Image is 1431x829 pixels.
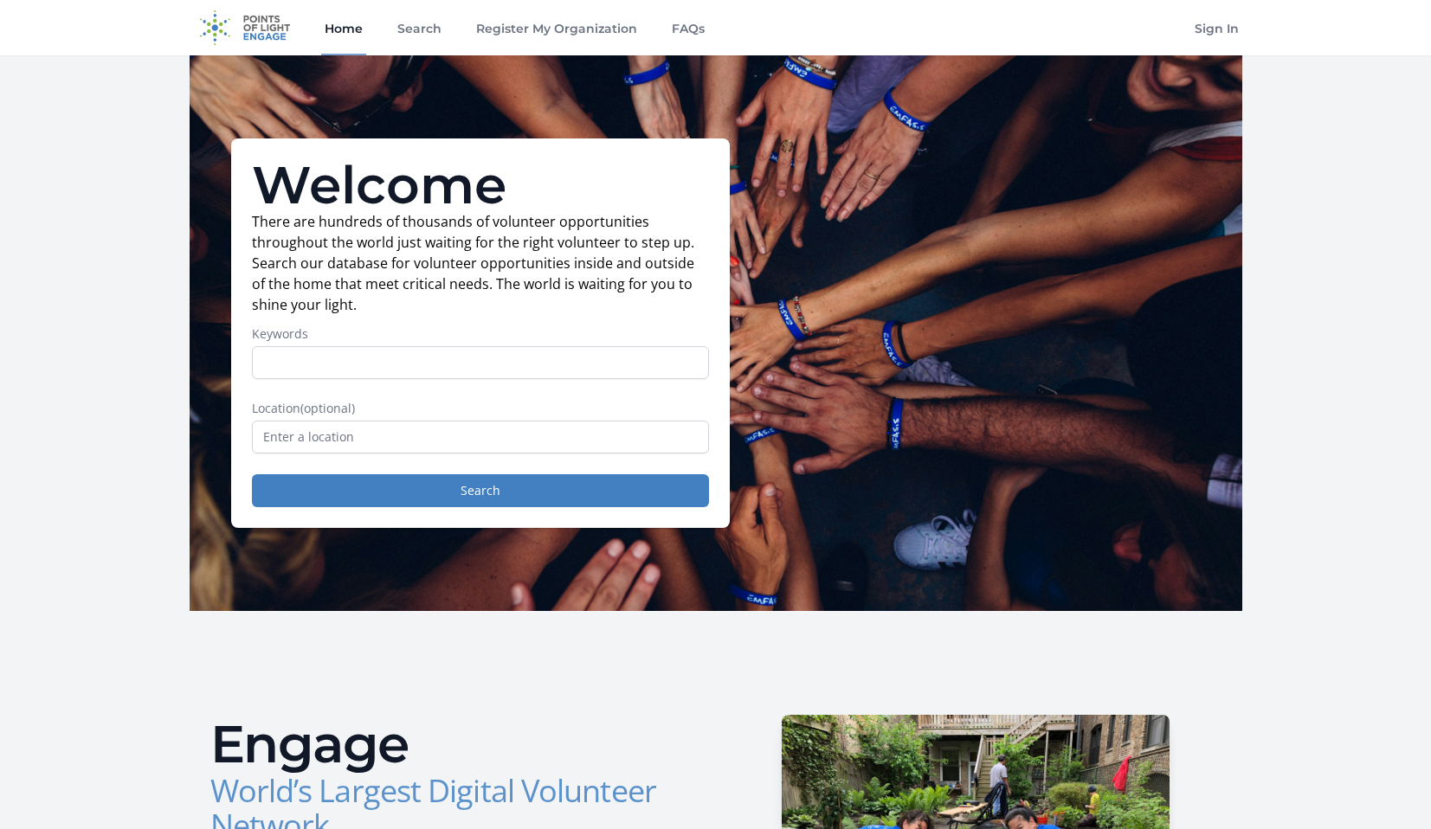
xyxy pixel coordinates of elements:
[252,474,709,507] button: Search
[252,421,709,453] input: Enter a location
[210,718,702,770] h2: Engage
[252,325,709,343] label: Keywords
[252,400,709,417] label: Location
[252,159,709,211] h1: Welcome
[300,400,355,416] span: (optional)
[252,211,709,315] p: There are hundreds of thousands of volunteer opportunities throughout the world just waiting for ...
